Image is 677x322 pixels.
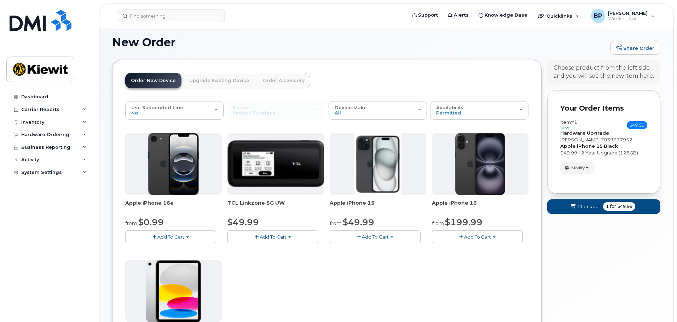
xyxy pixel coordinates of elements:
[125,199,222,213] div: Apple iPhone 16e
[335,105,367,110] span: Device Make
[227,230,318,243] button: Add To Cart
[601,137,632,142] span: 7039677952
[257,73,310,88] a: Order Accessory
[436,105,464,110] span: Availability
[329,101,427,119] button: Device Make All
[330,230,421,243] button: Add To Cart
[560,130,609,136] strong: Hardware Upgrade
[627,121,647,129] span: $49.99
[609,203,618,210] span: for
[343,217,374,227] span: $49.99
[362,234,389,240] span: Add To Cart
[618,203,632,210] span: $49.99
[227,217,259,227] span: $49.99
[606,203,609,210] span: 1
[125,220,137,227] small: from
[571,119,577,125] span: #1
[646,291,672,317] iframe: Messenger Launcher
[432,220,444,227] small: from
[445,217,482,227] span: $199.99
[604,143,618,149] strong: Black
[560,137,600,142] span: [PERSON_NAME]
[354,133,401,195] img: iphone15.jpg
[560,162,595,174] button: Modify
[227,140,324,187] img: linkzone5g.png
[330,220,342,227] small: from
[157,234,184,240] span: Add To Cart
[554,64,654,80] div: Choose product from the left side and you will see the new item here.
[184,73,255,88] a: Upgrade Existing Device
[260,234,287,240] span: Add To Cart
[571,165,585,171] span: Modify
[577,203,600,210] span: Checkout
[560,143,603,149] strong: Apple iPhone 15
[432,230,523,243] button: Add To Cart
[112,36,607,48] h1: New Order
[335,110,341,116] span: All
[436,110,461,116] span: Permitted
[131,110,138,116] span: No
[610,41,660,55] a: Share Order
[560,103,647,113] p: Your Order Items
[125,230,216,243] button: Add To Cart
[125,101,224,119] button: Use Suspended Line No
[138,217,164,227] span: $0.99
[547,199,660,214] button: Checkout 1 for $49.99
[430,101,528,119] button: Availability Permitted
[432,199,528,213] div: Apple iPhone 16
[560,119,577,130] h3: Item
[455,133,505,195] img: iphone_16_plus.png
[125,73,181,88] a: Order New Device
[330,199,426,213] div: Apple iPhone 15
[227,199,324,213] div: TCL Linkzone 5G UW
[131,105,183,110] span: Use Suspended Line
[560,150,647,156] div: $49.99 - 2 Year Upgrade (128GB)
[464,234,491,240] span: Add To Cart
[148,133,199,195] img: iphone16e.png
[560,125,569,130] small: new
